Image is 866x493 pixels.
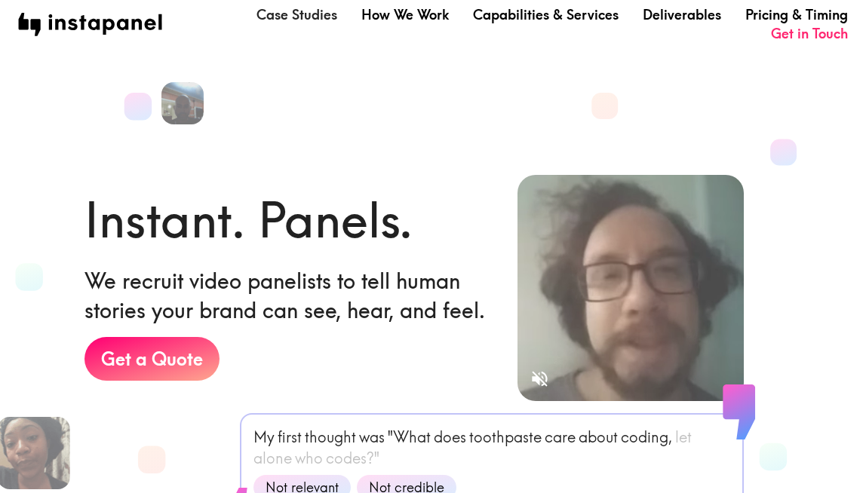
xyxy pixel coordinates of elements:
[524,363,556,395] button: Sound is off
[84,337,220,381] a: Get a Quote
[253,427,275,448] span: My
[278,427,302,448] span: first
[473,5,619,24] a: Capabilities & Services
[745,5,848,24] a: Pricing & Timing
[579,427,618,448] span: about
[295,448,323,469] span: who
[771,24,848,43] a: Get in Touch
[84,266,493,325] h6: We recruit video panelists to tell human stories your brand can see, hear, and feel.
[18,13,162,36] img: instapanel
[469,427,542,448] span: toothpaste
[545,427,576,448] span: care
[361,5,449,24] a: How We Work
[434,427,466,448] span: does
[326,448,379,469] span: codes?"
[388,427,431,448] span: "What
[253,448,292,469] span: alone
[161,82,204,124] img: Ari
[256,5,337,24] a: Case Studies
[305,427,356,448] span: thought
[621,427,672,448] span: coding,
[675,427,692,448] span: let
[359,427,385,448] span: was
[643,5,721,24] a: Deliverables
[84,186,413,254] h1: Instant. Panels.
